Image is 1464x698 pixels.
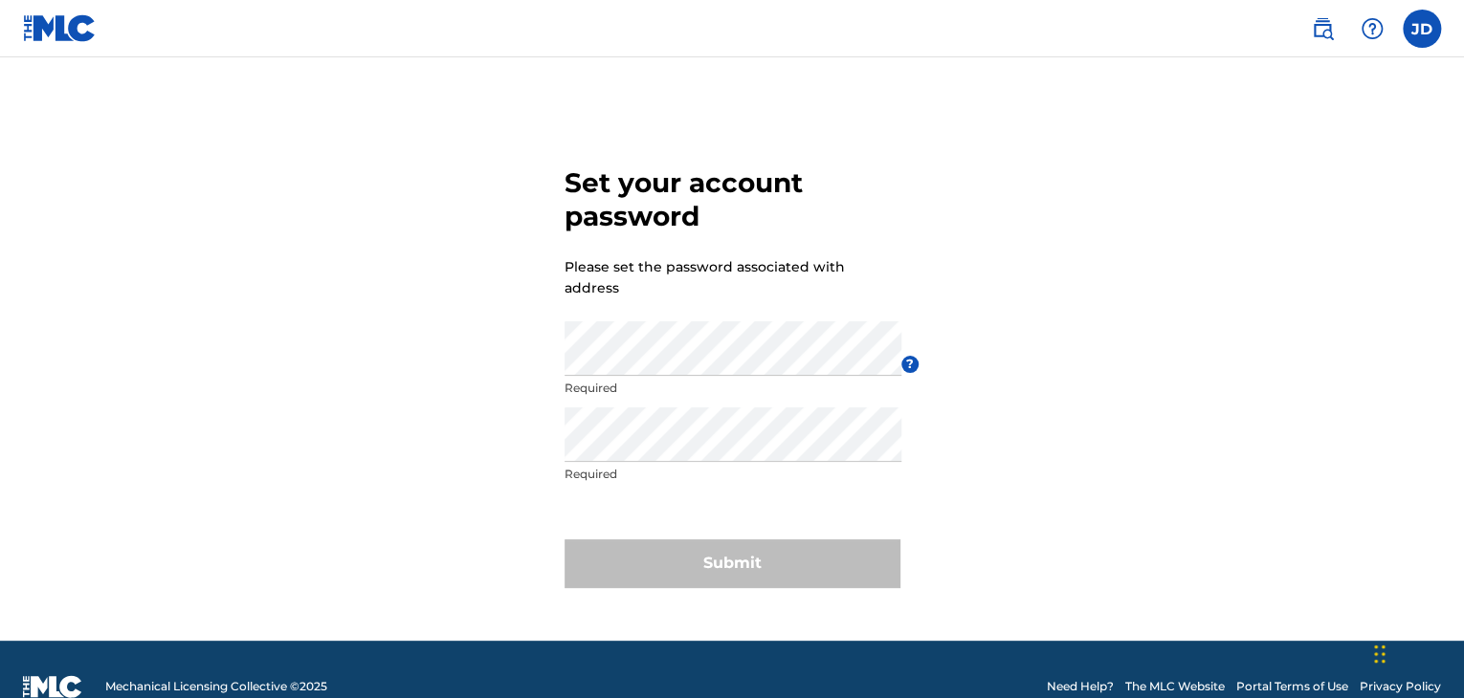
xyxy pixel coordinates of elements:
[565,380,901,397] p: Required
[1361,17,1384,40] img: help
[23,675,82,698] img: logo
[901,356,919,373] span: ?
[1403,10,1441,48] div: User Menu
[565,166,899,233] h3: Set your account password
[1125,678,1225,695] a: The MLC Website
[1368,606,1464,698] iframe: Chat Widget
[105,678,327,695] span: Mechanical Licensing Collective © 2025
[1360,678,1441,695] a: Privacy Policy
[23,14,97,42] img: MLC Logo
[565,256,845,298] p: Please set the password associated with address
[1303,10,1342,48] a: Public Search
[1374,625,1386,683] div: Drag
[1311,17,1334,40] img: search
[1236,678,1348,695] a: Portal Terms of Use
[1353,10,1391,48] div: Help
[1047,678,1114,695] a: Need Help?
[565,466,901,483] p: Required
